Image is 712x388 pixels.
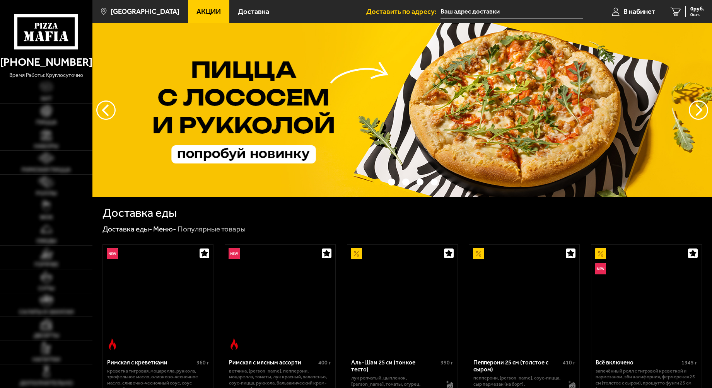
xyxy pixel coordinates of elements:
div: Пепперони 25 см (толстое с сыром) [473,359,561,373]
span: Наборы [34,143,58,149]
button: точки переключения [402,179,409,185]
span: В кабинет [623,8,655,15]
img: Акционный [595,248,606,259]
img: Острое блюдо [229,339,240,350]
img: Новинка [229,248,240,259]
div: Популярные товары [178,225,246,234]
span: Супы [38,286,55,291]
span: Обеды [36,238,56,244]
span: Доставить по адресу: [366,8,441,15]
p: пепперони, [PERSON_NAME], соус-пицца, сыр пармезан (на борт). [473,375,561,387]
a: Меню- [153,225,176,233]
a: АкционныйАль-Шам 25 см (тонкое тесто) [347,245,458,353]
img: Новинка [595,263,606,274]
a: Доставка еды- [102,225,152,233]
div: Всё включено [596,359,680,366]
button: точки переключения [388,179,395,185]
input: Ваш адрес доставки [441,5,583,19]
div: Римская с мясным ассорти [229,359,316,366]
span: 0 руб. [690,6,704,12]
span: Доставка [238,8,269,15]
span: 0 шт. [690,12,704,17]
img: Акционный [473,248,484,259]
div: Римская с креветками [107,359,195,366]
span: Римская пицца [22,167,71,173]
span: Десерты [34,333,59,339]
button: точки переключения [417,179,423,185]
span: Хит [41,96,52,102]
button: точки переключения [374,179,381,185]
button: точки переключения [431,179,438,185]
span: WOK [40,214,53,220]
h1: Доставка еды [102,207,177,219]
span: Горячее [34,262,58,267]
span: Акции [196,8,221,15]
span: 390 г [441,359,453,366]
img: Новинка [107,248,118,259]
span: Дополнительно [20,380,73,386]
span: Напитки [32,357,60,362]
span: 1345 г [681,359,697,366]
button: следующий [96,100,116,120]
span: 400 г [318,359,331,366]
div: Аль-Шам 25 см (тонкое тесто) [351,359,439,373]
span: 360 г [196,359,209,366]
span: Роллы [36,191,57,196]
span: [GEOGRAPHIC_DATA] [111,8,179,15]
span: 410 г [563,359,575,366]
button: предыдущий [689,100,708,120]
a: НовинкаОстрое блюдоРимская с мясным ассорти [225,245,335,353]
img: Акционный [351,248,362,259]
a: АкционныйНовинкаВсё включено [591,245,702,353]
span: Салаты и закуски [19,309,74,315]
span: Пицца [36,119,57,125]
img: Острое блюдо [107,339,118,350]
a: НовинкаОстрое блюдоРимская с креветками [103,245,213,353]
a: АкционныйПепперони 25 см (толстое с сыром) [469,245,579,353]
